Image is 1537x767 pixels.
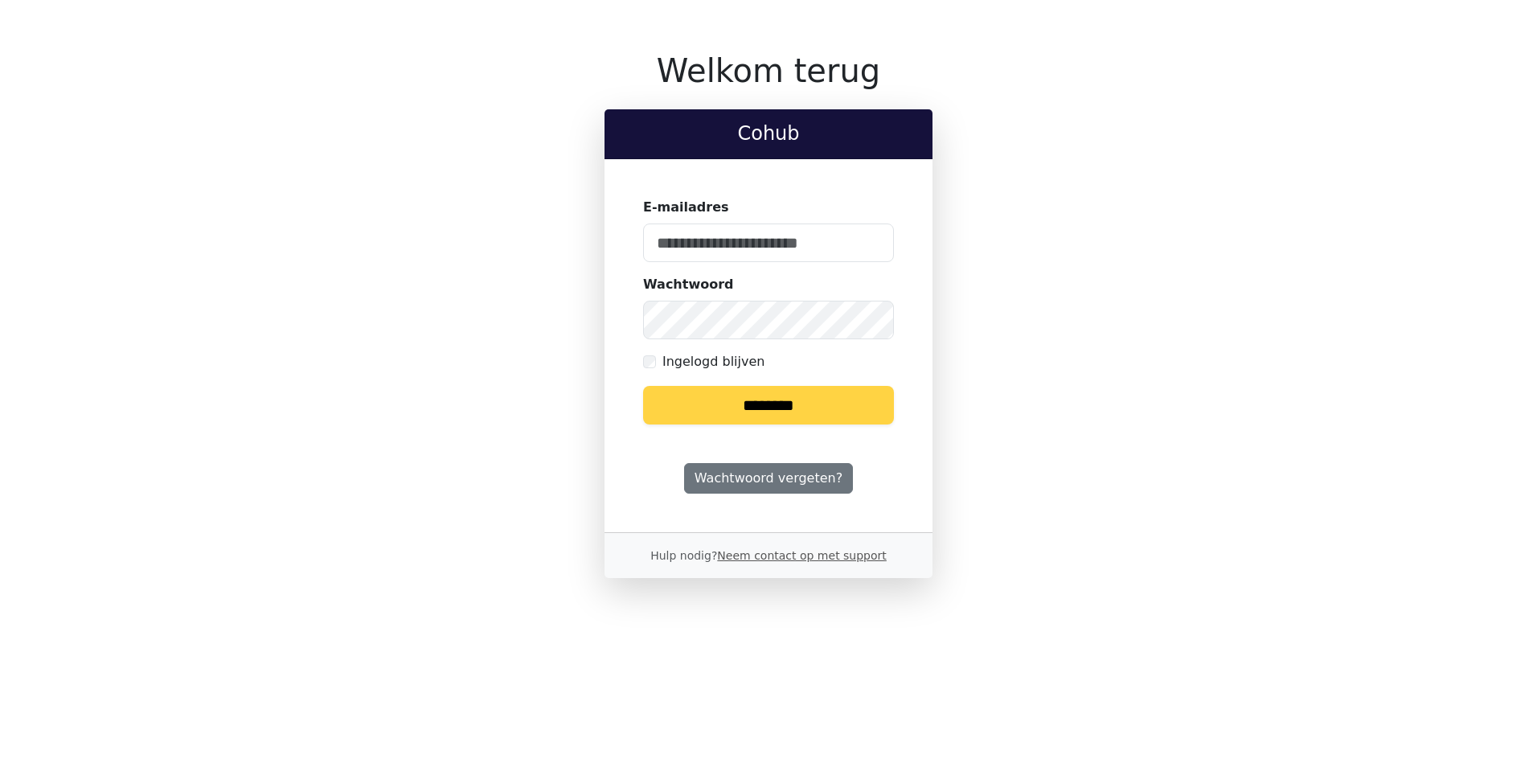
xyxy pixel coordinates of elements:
[650,549,887,562] small: Hulp nodig?
[617,122,920,146] h2: Cohub
[643,198,729,217] label: E-mailadres
[605,51,932,90] h1: Welkom terug
[643,275,734,294] label: Wachtwoord
[662,352,764,371] label: Ingelogd blijven
[717,549,886,562] a: Neem contact op met support
[684,463,853,494] a: Wachtwoord vergeten?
